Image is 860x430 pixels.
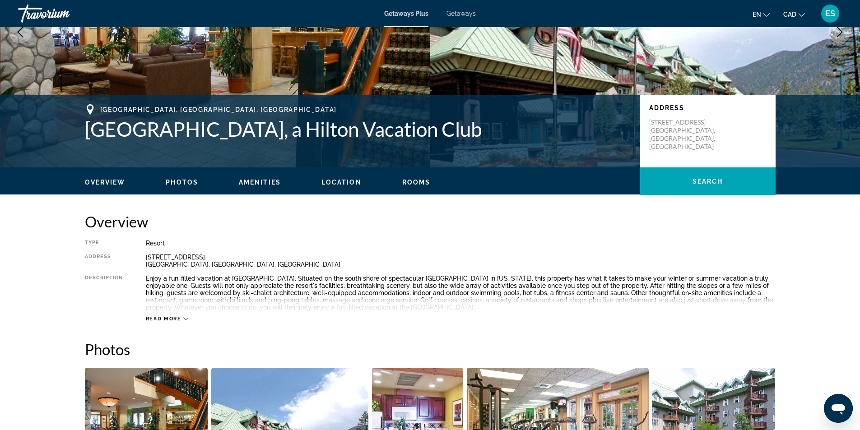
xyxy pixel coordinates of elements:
button: Rooms [402,178,431,186]
button: User Menu [818,4,842,23]
div: Address [85,254,123,268]
span: Read more [146,316,181,322]
h2: Photos [85,340,776,358]
button: Overview [85,178,126,186]
button: Read more [146,315,189,322]
a: Getaways Plus [384,10,428,17]
button: Change currency [783,8,805,21]
div: Type [85,240,123,247]
button: Location [321,178,362,186]
button: Search [640,167,776,195]
a: Getaways [446,10,476,17]
button: Change language [753,8,770,21]
span: Rooms [402,179,431,186]
span: [GEOGRAPHIC_DATA], [GEOGRAPHIC_DATA], [GEOGRAPHIC_DATA] [100,106,337,113]
span: Location [321,179,362,186]
div: Enjoy a fun-filled vacation at [GEOGRAPHIC_DATA]. Situated on the south shore of spectacular [GEO... [146,275,776,311]
p: Address [649,104,767,111]
button: Next image [828,21,851,43]
p: [STREET_ADDRESS] [GEOGRAPHIC_DATA], [GEOGRAPHIC_DATA], [GEOGRAPHIC_DATA] [649,118,721,151]
span: Overview [85,179,126,186]
span: ES [825,9,835,18]
h2: Overview [85,213,776,231]
a: Travorium [18,2,108,25]
div: [STREET_ADDRESS] [GEOGRAPHIC_DATA], [GEOGRAPHIC_DATA], [GEOGRAPHIC_DATA] [146,254,776,268]
button: Photos [166,178,198,186]
span: Photos [166,179,198,186]
span: en [753,11,761,18]
button: Amenities [239,178,281,186]
div: Resort [146,240,776,247]
div: Description [85,275,123,311]
span: Amenities [239,179,281,186]
iframe: Button to launch messaging window [824,394,853,423]
button: Previous image [9,21,32,43]
span: Search [693,178,723,185]
span: CAD [783,11,796,18]
h1: [GEOGRAPHIC_DATA], a Hilton Vacation Club [85,117,631,141]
